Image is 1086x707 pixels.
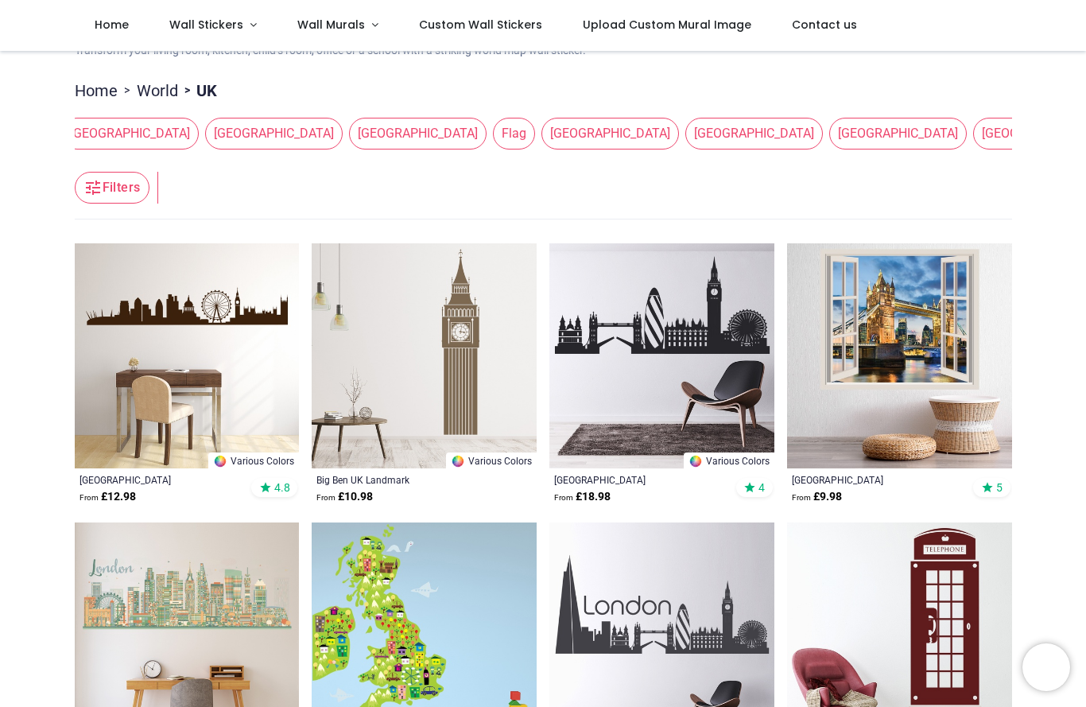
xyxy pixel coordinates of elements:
[199,118,343,150] button: [GEOGRAPHIC_DATA]
[583,17,751,33] span: Upload Custom Mural Image
[75,80,118,102] a: Home
[451,454,465,468] img: Color Wheel
[137,80,178,102] a: World
[316,493,335,502] span: From
[178,80,217,102] li: UK
[75,172,149,204] button: Filters
[297,17,365,33] span: Wall Murals
[792,493,811,502] span: From
[554,493,573,502] span: From
[178,83,196,99] span: >
[679,118,823,150] button: [GEOGRAPHIC_DATA]
[419,17,542,33] span: Custom Wall Stickers
[55,118,199,150] button: [GEOGRAPHIC_DATA]
[792,473,964,486] a: [GEOGRAPHIC_DATA] [GEOGRAPHIC_DATA] 3D Window
[316,489,373,505] strong: £ 10.98
[823,118,967,150] button: [GEOGRAPHIC_DATA]
[684,453,774,468] a: Various Colors
[688,454,703,468] img: Color Wheel
[487,118,535,150] button: Flag
[118,83,137,99] span: >
[829,118,967,150] span: [GEOGRAPHIC_DATA]
[996,480,1003,495] span: 5
[80,473,252,486] a: [GEOGRAPHIC_DATA] [GEOGRAPHIC_DATA] UK Cityscape
[61,118,199,150] span: [GEOGRAPHIC_DATA]
[316,473,489,486] a: Big Ben UK Landmark
[541,118,679,150] span: [GEOGRAPHIC_DATA]
[792,17,857,33] span: Contact us
[274,480,290,495] span: 4.8
[758,480,765,495] span: 4
[792,489,842,505] strong: £ 9.98
[169,17,243,33] span: Wall Stickers
[205,118,343,150] span: [GEOGRAPHIC_DATA]
[349,118,487,150] span: [GEOGRAPHIC_DATA]
[535,118,679,150] button: [GEOGRAPHIC_DATA]
[213,454,227,468] img: Color Wheel
[549,243,774,468] img: London City Skyline United Kingdom Wall Sticker - Mod5
[554,489,611,505] strong: £ 18.98
[208,453,299,468] a: Various Colors
[685,118,823,150] span: [GEOGRAPHIC_DATA]
[1022,643,1070,691] iframe: Brevo live chat
[75,243,300,468] img: London City Skyline UK Cityscape Wall Sticker
[80,493,99,502] span: From
[493,118,535,150] span: Flag
[312,243,537,468] img: Big Ben UK Landmark Wall Sticker - Mod3
[787,243,1012,468] img: Tower Bridge London 3D Window Wall Sticker
[554,473,727,486] a: [GEOGRAPHIC_DATA] [GEOGRAPHIC_DATA] [GEOGRAPHIC_DATA]
[80,489,136,505] strong: £ 12.98
[95,17,129,33] span: Home
[343,118,487,150] button: [GEOGRAPHIC_DATA]
[446,453,537,468] a: Various Colors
